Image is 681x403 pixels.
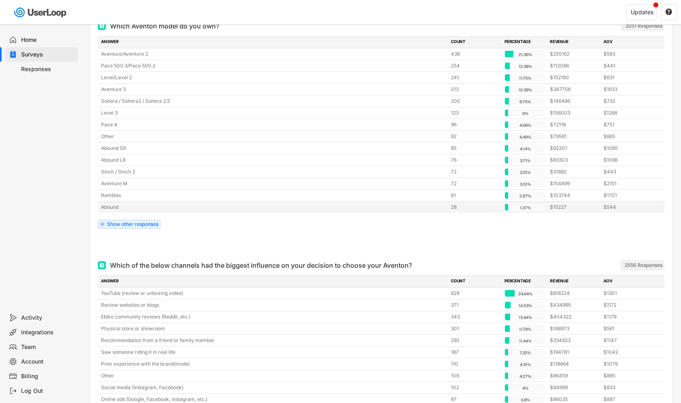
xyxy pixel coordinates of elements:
[506,180,544,188] div: 3.51%
[550,278,599,285] div: REVENUE
[451,109,500,117] div: 123
[506,98,544,105] div: 9.75%
[603,133,652,140] div: $865
[451,86,500,93] div: 213
[451,372,500,379] div: 109
[451,180,500,187] div: 72
[550,86,599,93] div: $347758
[603,301,652,309] div: $1172
[101,121,446,128] div: Pace 4
[451,168,500,175] div: 72
[506,157,544,164] div: 3.71%
[451,290,500,297] div: 629
[506,74,544,82] div: 11.75%
[21,343,75,351] div: Team
[550,337,599,344] div: $334923
[550,109,599,117] div: $156003
[101,192,446,199] div: Ramblas
[665,9,672,16] button: 
[506,51,544,58] div: 21.36%
[101,325,446,332] div: Physical store or showroom
[101,62,446,69] div: Pace 500.3/Pace 500.2
[603,313,652,321] div: $1179
[21,329,75,336] div: Integrations
[506,192,544,199] div: 2.97%
[550,192,599,199] div: $103744
[603,349,652,356] div: $1042
[451,145,500,152] div: 85
[550,360,599,368] div: $118684
[451,50,500,58] div: 438
[506,337,544,344] div: 11.44%
[603,325,652,332] div: $561
[101,337,446,344] div: Recommendation from a friend or family member
[550,396,599,403] div: $86035
[506,121,544,129] div: 4.68%
[101,39,446,46] div: ANSWER
[451,278,500,285] div: COUNT
[550,313,599,321] div: $404322
[506,314,544,321] div: 13.44%
[506,361,544,368] div: 4.31%
[101,168,446,175] div: Sinch / Sinch 2
[101,145,446,152] div: Abound SR
[603,372,652,379] div: $885
[603,62,652,69] div: $441
[603,50,652,58] div: $583
[107,222,158,227] div: Show other responses
[506,373,544,380] div: 4.27%
[101,97,446,105] div: Soltera / Soltera2 / Soltera 2.5
[451,192,500,199] div: 61
[506,169,544,176] div: 3.51%
[21,314,75,322] div: Activity
[550,301,599,309] div: $434995
[550,145,599,152] div: $92201
[101,180,446,187] div: Aventure M
[603,74,652,81] div: $631
[101,372,446,379] div: Other
[550,50,599,58] div: $255162
[110,21,219,31] div: Which Aventon model do you own?
[603,192,652,199] div: $1701
[631,9,653,15] div: Updates
[99,263,104,268] img: Multi Select
[603,156,652,164] div: $1096
[506,204,544,211] div: 1.37%
[506,384,544,392] div: 4%
[506,290,544,297] div: 24.64%
[506,63,544,70] div: 12.38%
[101,156,446,164] div: Abound LR
[550,204,599,211] div: $15227
[506,302,544,309] div: 14.53%
[603,39,652,46] div: AOV
[550,156,599,164] div: $83303
[550,180,599,187] div: $154899
[506,349,544,356] div: 7.32%
[550,121,599,128] div: $72118
[101,349,446,356] div: Saw someone riding it in real life
[603,86,652,93] div: $1633
[603,145,652,152] div: $1085
[110,260,412,270] div: Which of the below channels had the biggest influence on your decision to choose your Aventon?
[603,180,652,187] div: $2151
[603,168,652,175] div: $443
[451,349,500,356] div: 187
[550,62,599,69] div: $112086
[21,65,75,73] div: Responses
[550,97,599,105] div: $146486
[451,74,500,81] div: 241
[550,168,599,175] div: $31882
[603,97,652,105] div: $732
[625,23,662,29] div: 2051 Responses
[550,74,599,81] div: $152160
[451,337,500,344] div: 292
[451,325,500,332] div: 301
[101,109,446,117] div: Level 3
[12,4,69,21] img: userloop-logo-01.svg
